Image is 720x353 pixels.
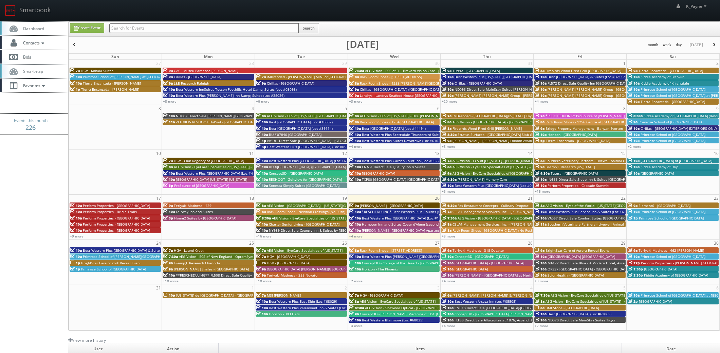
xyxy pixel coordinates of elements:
[442,228,451,233] span: 8a
[256,126,268,131] span: 10a
[349,228,361,233] span: 10a
[269,222,339,227] span: Charter Senior Living - [GEOGRAPHIC_DATA]
[453,158,619,163] span: AEG Vision - ECS of [US_STATE] - [PERSON_NAME] EyeCare - [GEOGRAPHIC_DATA] ([GEOGRAPHIC_DATA])
[256,113,266,118] span: 8a
[535,254,547,259] span: 10a
[256,177,268,182] span: 10a
[641,209,705,214] span: Primrose School of [GEOGRAPHIC_DATA]
[174,203,211,208] span: Teriyaki Madness - 439
[362,216,448,220] span: Best Western Plus [GEOGRAPHIC_DATA] (Loc #11187)
[535,93,547,98] span: 10a
[548,222,665,227] span: Southern Veterinary Partners - Livewell Animal Urgent Care of Goodyear
[628,248,638,253] span: 9a
[442,158,451,163] span: 7a
[535,248,544,253] span: 9a
[70,209,82,214] span: 10a
[269,171,323,176] span: Concept3D - [GEOGRAPHIC_DATA]
[163,74,173,79] span: 9a
[70,216,82,220] span: 10a
[83,216,150,220] span: Perform Properties - [GEOGRAPHIC_DATA]
[455,183,541,188] span: Best Western Plus [GEOGRAPHIC_DATA] (Loc #05665)
[256,164,268,169] span: 10a
[360,87,444,92] span: Cirillas - [GEOGRAPHIC_DATA] ([GEOGRAPHIC_DATA])
[20,40,46,46] span: Contacts
[83,248,184,253] span: Best Western Plus [GEOGRAPHIC_DATA] & Suites (Loc #45093)
[163,99,177,104] a: +8 more
[535,120,544,124] span: 8a
[641,81,689,86] span: Kiddie Academy of Knightdale
[176,120,293,124] span: ZEITVIEW RESHOOT DuPont - [GEOGRAPHIC_DATA], [GEOGRAPHIC_DATA]
[349,209,361,214] span: 10a
[176,171,262,176] span: Best Western Plus [GEOGRAPHIC_DATA] (Loc #48184)
[70,261,80,265] span: 1p
[442,87,454,92] span: 10a
[349,99,363,104] a: +3 more
[360,248,422,253] span: Rack Room Shoes - [STREET_ADDRESS]
[455,254,509,259] span: Concept3D - [GEOGRAPHIC_DATA]
[442,261,454,265] span: 10a
[453,113,537,118] span: iMBranded - [GEOGRAPHIC_DATA][US_STATE] Toyota
[535,171,550,176] span: 9:30a
[349,164,361,169] span: 10a
[535,99,548,104] a: +4 more
[81,68,113,73] span: HGV - Kohala Suites
[535,203,544,208] span: 8a
[349,254,361,259] span: 10a
[174,216,236,220] span: Home2 Suites by [GEOGRAPHIC_DATA]
[641,87,705,92] span: Primrose School of [GEOGRAPHIC_DATA]
[628,171,640,176] span: 10a
[548,183,609,188] span: Perform Properties - Cascade Summit
[628,209,640,214] span: 10a
[81,87,139,92] span: Tierra Encantada - [PERSON_NAME]
[442,216,457,220] span: 7:30a
[546,203,649,208] span: AEG Vision - Eyes of the World - [US_STATE][GEOGRAPHIC_DATA]
[535,222,547,227] span: 11a
[628,254,640,259] span: 10a
[362,138,443,143] span: Best Western Plus Suites Downtown (Loc #61037)
[256,261,266,265] span: 7a
[349,261,361,265] span: 10a
[256,183,268,188] span: 10a
[639,248,704,253] span: Teriyaki Madness - 462 [PERSON_NAME]
[109,23,299,33] input: Search for Events
[442,177,457,182] span: 9:30a
[360,93,457,98] span: Landrys - Landrys Seafood House [GEOGRAPHIC_DATA] GALV
[535,81,547,86] span: 10a
[535,158,544,163] span: 8a
[442,120,451,124] span: 8a
[70,87,80,92] span: 1p
[349,87,359,92] span: 9a
[548,81,647,86] span: FL572 Direct Sale Quality Inn [GEOGRAPHIC_DATA] North I-75
[453,228,534,233] span: Rack Room Shoes - [GEOGRAPHIC_DATA] (No Rush)
[269,158,355,163] span: Best Western Plus [GEOGRAPHIC_DATA] (Loc #62024)
[362,261,454,265] span: Concept3D - College of the Desert - [GEOGRAPHIC_DATA]
[269,228,407,233] span: NY989 Direct Sale Country Inn & Suites by [GEOGRAPHIC_DATA], [GEOGRAPHIC_DATA]
[641,171,674,176] span: [GEOGRAPHIC_DATA]
[269,132,321,137] span: BU #07840 [GEOGRAPHIC_DATA]
[546,158,675,163] span: Southern Veterinary Partners - Livewell Animal Urgent Care of [PERSON_NAME]
[535,87,547,92] span: 10a
[641,164,678,169] span: Kiddie Academy of Islip
[442,171,451,176] span: 9a
[83,203,150,208] span: Perform Properties - [GEOGRAPHIC_DATA]
[442,189,455,194] a: +6 more
[179,254,303,259] span: AEG Vision - ECS of New England - OptomEyes Health – [GEOGRAPHIC_DATA]
[174,183,229,188] span: ProSource of [GEOGRAPHIC_DATA]
[163,171,175,176] span: 10a
[267,209,345,214] span: Rack Room Shoes - Newnan Crossings (No Rush)
[455,74,593,79] span: Best Western Plus [US_STATE][GEOGRAPHIC_DATA] [GEOGRAPHIC_DATA] (Loc #37096)
[70,234,84,239] a: +9 more
[453,222,551,227] span: CELA4 Management Services, Inc. - [PERSON_NAME] Genesis
[83,74,180,79] span: Primrose School of [PERSON_NAME] at [GEOGRAPHIC_DATA]
[256,222,268,227] span: 10a
[548,209,657,214] span: Best Western Plus Service Inn & Suites (Loc #61094) WHITE GLOVE
[645,41,661,49] button: month
[362,132,464,137] span: Best Western Plus Scottsdale Thunderbird Suites (Loc #03156)
[267,203,413,208] span: AEG Vision - [GEOGRAPHIC_DATA] – [US_STATE][GEOGRAPHIC_DATA]. ([GEOGRAPHIC_DATA])
[362,164,425,169] span: CNA61 Direct Sale Quality Inn & Suites
[442,68,451,73] span: 9a
[360,113,482,118] span: AEG Vision - ECS of [US_STATE] - Drs. [PERSON_NAME] and [PERSON_NAME]
[256,234,272,239] a: +16 more
[349,177,361,182] span: 10a
[174,261,220,265] span: L&amp;E Research Charlotte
